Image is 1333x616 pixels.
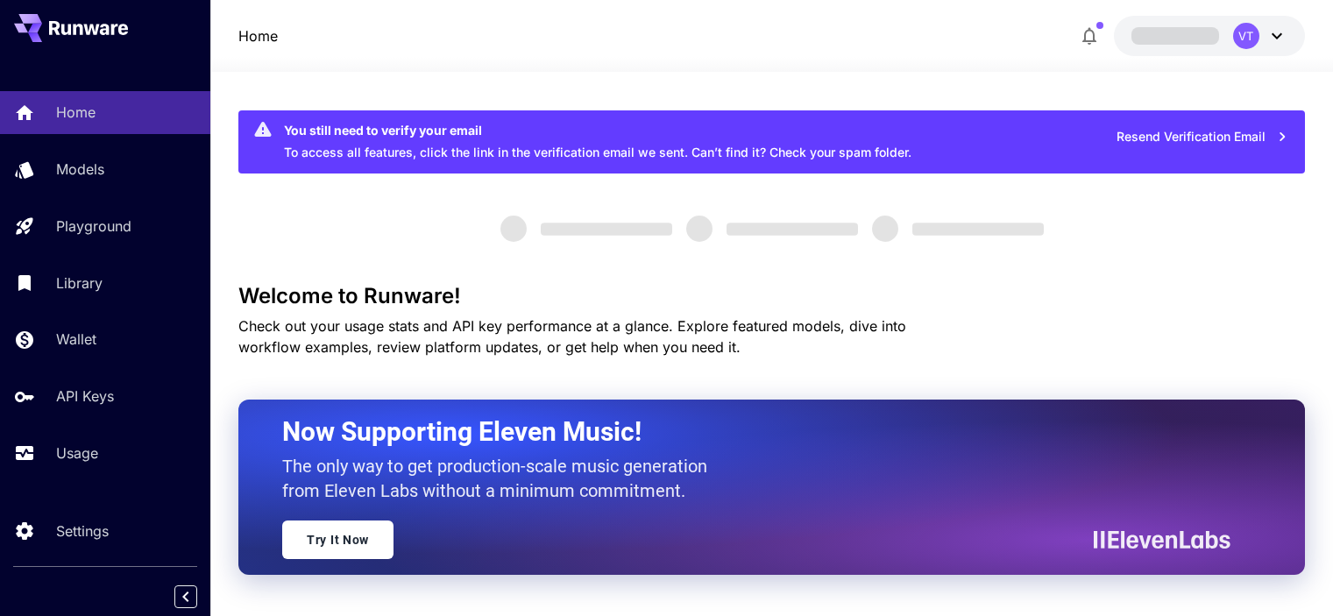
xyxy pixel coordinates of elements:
div: You still need to verify your email [284,121,911,139]
div: VT [1233,23,1259,49]
div: To access all features, click the link in the verification email we sent. Can’t find it? Check yo... [284,116,911,168]
p: Wallet [56,329,96,350]
button: Collapse sidebar [174,585,197,608]
p: Usage [56,443,98,464]
div: Collapse sidebar [188,581,210,612]
p: Library [56,273,103,294]
p: Playground [56,216,131,237]
span: Check out your usage stats and API key performance at a glance. Explore featured models, dive int... [238,317,906,356]
button: VT [1114,16,1305,56]
a: Try It Now [282,520,394,559]
button: Resend Verification Email [1107,119,1298,155]
a: Home [238,25,278,46]
h3: Welcome to Runware! [238,284,1305,308]
h2: Now Supporting Eleven Music! [282,415,1217,449]
p: Models [56,159,104,180]
p: Settings [56,520,109,542]
nav: breadcrumb [238,25,278,46]
p: The only way to get production-scale music generation from Eleven Labs without a minimum commitment. [282,454,720,503]
p: API Keys [56,386,114,407]
p: Home [56,102,96,123]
